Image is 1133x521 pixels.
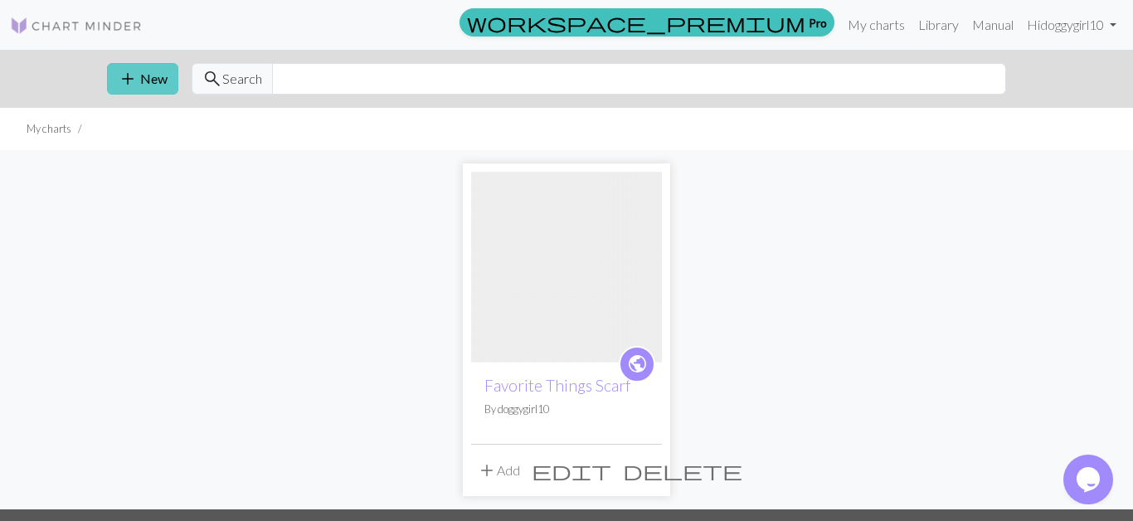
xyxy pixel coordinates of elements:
span: workspace_premium [467,11,805,34]
span: delete [623,459,742,482]
a: Manual [965,8,1020,41]
a: Pro [460,8,834,37]
span: public [627,351,648,377]
i: Edit [532,460,611,480]
a: Favorite Things Scarf [484,376,630,395]
li: My charts [27,121,71,137]
a: public [619,346,655,382]
a: Favorite Things Scarf [471,257,662,273]
span: add [118,67,138,90]
button: Add [471,455,526,486]
i: public [627,348,648,381]
a: Library [912,8,965,41]
img: Logo [10,16,143,36]
a: Hidoggygirl10 [1020,8,1123,41]
p: By doggygirl10 [484,402,649,417]
span: Search [222,69,262,89]
img: Favorite Things Scarf [471,172,662,363]
span: search [202,67,222,90]
button: Delete [617,455,748,486]
iframe: chat widget [1063,455,1116,504]
span: add [477,459,497,482]
button: New [107,63,178,95]
a: My charts [841,8,912,41]
button: Edit [526,455,617,486]
span: edit [532,459,611,482]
